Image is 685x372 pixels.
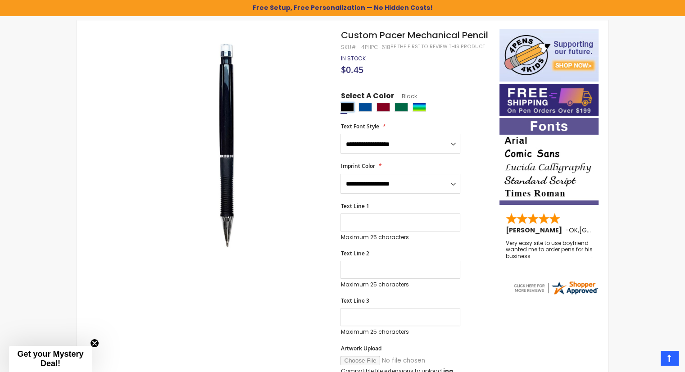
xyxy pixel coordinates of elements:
[565,226,645,235] span: - ,
[9,346,92,372] div: Get your Mystery Deal!Close teaser
[340,345,381,352] span: Artwork Upload
[611,348,685,372] iframe: Google Customer Reviews
[340,122,379,130] span: Text Font Style
[90,339,99,348] button: Close teaser
[340,43,357,51] strong: SKU
[340,103,354,112] div: Black
[358,103,372,112] div: Dark Blue
[340,29,488,41] span: Custom Pacer Mechanical Pencil
[340,234,460,241] p: Maximum 25 characters
[340,64,363,76] span: $0.45
[390,43,485,50] a: Be the first to review this product
[340,55,365,62] div: Availability
[340,297,369,304] span: Text Line 3
[499,84,599,116] img: Free shipping on orders over $199
[17,349,83,368] span: Get your Mystery Deal!
[340,54,365,62] span: In stock
[395,103,408,112] div: Dark Green
[513,290,599,298] a: 4pens.com certificate URL
[513,280,599,296] img: 4pens.com widget logo
[340,328,460,336] p: Maximum 25 characters
[340,91,394,103] span: Select A Color
[569,226,578,235] span: OK
[377,103,390,112] div: Burgundy
[579,226,645,235] span: [GEOGRAPHIC_DATA]
[340,202,369,210] span: Text Line 1
[506,240,593,259] div: Very easy site to use boyfriend wanted me to order pens for his business
[499,118,599,205] img: font-personalization-examples
[122,42,328,248] img: image_4__2_1.jpg
[340,281,460,288] p: Maximum 25 characters
[499,29,599,82] img: 4pens 4 kids
[340,162,375,170] span: Imprint Color
[361,44,390,51] div: 4PHPC-618
[506,226,565,235] span: [PERSON_NAME]
[413,103,426,112] div: Assorted
[394,92,417,100] span: Black
[340,250,369,257] span: Text Line 2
